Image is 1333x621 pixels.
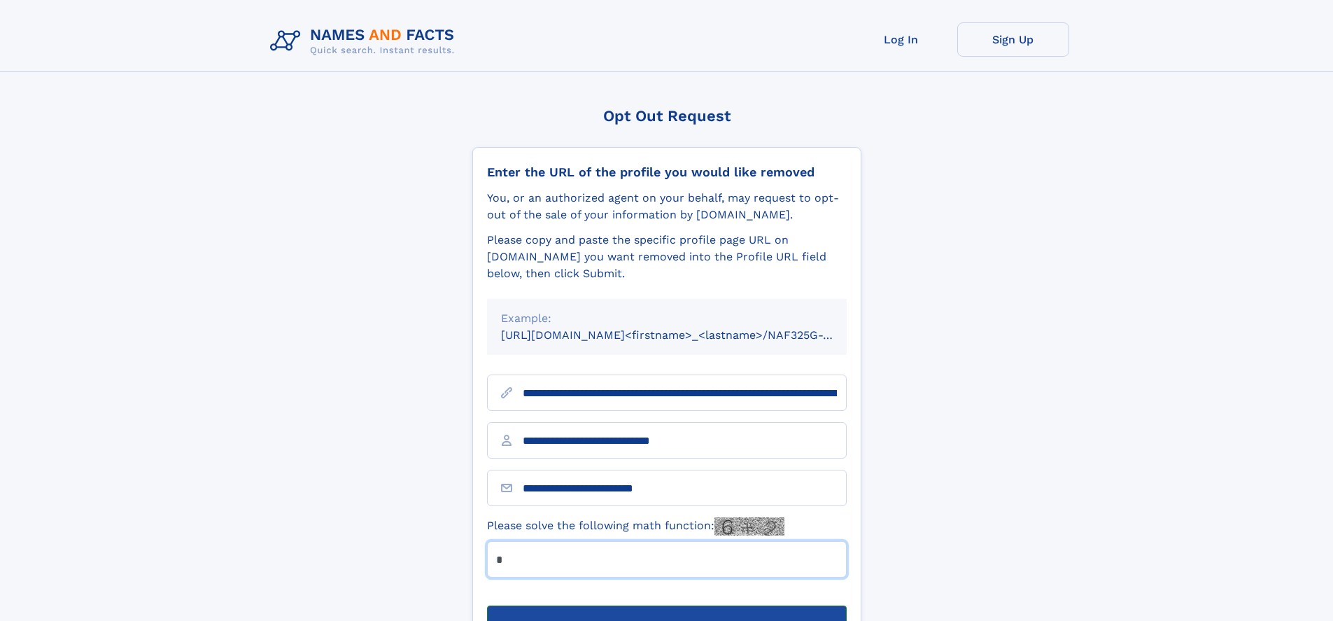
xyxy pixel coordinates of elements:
div: Please copy and paste the specific profile page URL on [DOMAIN_NAME] you want removed into the Pr... [487,232,847,282]
small: [URL][DOMAIN_NAME]<firstname>_<lastname>/NAF325G-xxxxxxxx [501,328,873,342]
img: Logo Names and Facts [265,22,466,60]
label: Please solve the following math function: [487,517,784,536]
div: You, or an authorized agent on your behalf, may request to opt-out of the sale of your informatio... [487,190,847,223]
div: Example: [501,310,833,327]
div: Opt Out Request [472,107,861,125]
div: Enter the URL of the profile you would like removed [487,165,847,180]
a: Log In [845,22,957,57]
a: Sign Up [957,22,1069,57]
